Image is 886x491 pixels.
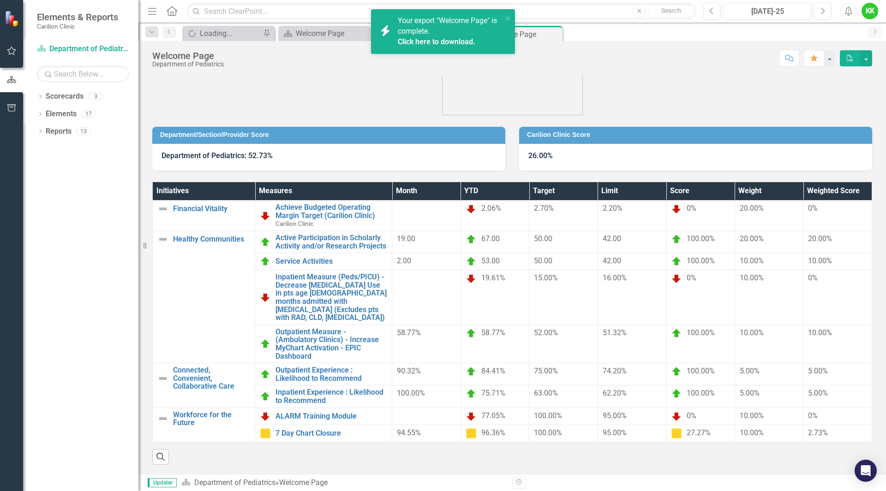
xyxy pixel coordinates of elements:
img: Below Plan [671,411,682,422]
a: Reports [46,126,72,137]
td: Double-Click to Edit Right Click for Context Menu [255,231,392,253]
button: [DATE]-25 [723,3,812,19]
td: Double-Click to Edit Right Click for Context Menu [255,363,392,385]
div: Open Intercom Messenger [855,460,877,482]
span: 5.00% [808,389,828,397]
span: 95.00% [603,428,627,437]
span: 50.00 [534,256,552,265]
span: 0% [808,204,818,213]
h3: Carilion Clinic Score [527,131,868,138]
a: Click here to download. [398,37,475,46]
td: Double-Click to Edit Right Click for Context Menu [153,201,255,231]
button: KK [862,3,878,19]
span: 100.00% [397,389,425,397]
a: Department of Pediatrics [194,478,275,487]
img: Below Plan [260,210,271,221]
input: Search Below... [37,66,129,82]
a: 7 Day Chart Closure [275,429,387,438]
div: » [181,478,505,488]
span: 5.00% [740,389,760,397]
span: Your export "Welcome Page" is complete. [398,16,500,47]
span: 53.00 [481,256,500,265]
span: 75.00% [534,367,558,375]
a: Workforce for the Future [173,411,250,427]
img: Below Plan [466,411,477,422]
img: On Target [671,256,682,267]
span: 100.00% [534,428,562,437]
img: Caution [671,428,682,439]
div: Department of Pediatrics [152,61,224,68]
span: 2.00 [397,256,411,265]
span: Search [661,7,681,14]
span: 100.00% [534,411,562,420]
div: 13 [76,127,91,135]
span: 63.00% [534,389,558,397]
small: Carilion Clinic [37,23,118,30]
td: Double-Click to Edit Right Click for Context Menu [255,325,392,363]
span: 10.00% [740,328,764,337]
span: 74.20% [603,367,627,375]
td: Double-Click to Edit Right Click for Context Menu [255,201,392,231]
img: carilion%20clinic%20logo%202.0.png [442,55,583,115]
img: Not Defined [157,413,168,424]
span: 100.00% [687,234,715,243]
a: Connected, Convenient, Collaborative Care [173,366,250,390]
span: 90.32% [397,367,421,375]
img: Below Plan [466,273,477,284]
span: 5.00% [740,367,760,375]
img: Not Defined [157,234,168,245]
span: 42.00 [603,256,621,265]
td: Double-Click to Edit Right Click for Context Menu [153,408,255,442]
span: 16.00% [603,273,627,282]
span: 100.00% [687,328,715,337]
span: 100.00% [687,367,715,375]
span: 84.41% [481,367,505,375]
img: On Target [671,366,682,377]
span: 2.20% [603,204,623,213]
span: Carilion Clinic [275,220,313,227]
a: ALARM Training Module [275,412,387,420]
span: 20.00% [808,234,832,243]
a: Scorecards [46,91,84,102]
div: [DATE]-25 [726,6,808,17]
a: Department of Pediatrics [37,44,129,54]
span: 0% [687,204,696,213]
span: 2.06% [481,204,501,213]
img: Below Plan [260,411,271,422]
span: 77.05% [481,411,505,420]
a: Financial Vitality [173,205,250,213]
button: close [505,13,511,24]
span: 10.00% [808,328,832,337]
img: On Target [466,388,477,399]
span: 19.61% [481,273,505,282]
span: 50.00 [534,234,552,243]
div: 3 [88,93,103,101]
span: 0% [808,411,818,420]
img: On Target [671,388,682,399]
span: 94.55% [397,428,421,437]
a: Elements [46,109,77,119]
img: On Target [260,256,271,267]
img: On Target [466,328,477,339]
a: Loading... [185,28,261,39]
span: 95.00% [603,411,627,420]
span: 10.00% [740,428,764,437]
img: On Target [260,237,271,248]
strong: 26.00% [528,151,553,160]
span: 42.00 [603,234,621,243]
span: 19.00 [397,234,415,243]
span: 0% [687,273,696,282]
span: 58.77% [481,328,505,337]
img: Below Plan [260,292,271,303]
img: On Target [466,366,477,377]
img: Not Defined [157,203,168,214]
td: Double-Click to Edit Right Click for Context Menu [153,363,255,408]
td: Double-Click to Edit Right Click for Context Menu [255,253,392,270]
button: Search [648,5,694,18]
span: 96.36% [481,428,505,437]
span: 20.00% [740,234,764,243]
span: 15.00% [534,273,558,282]
td: Double-Click to Edit Right Click for Context Menu [255,425,392,442]
a: Inpatient Measure (Peds/PICU) - Decrease [MEDICAL_DATA] Use in pts age [DEMOGRAPHIC_DATA] months ... [275,273,387,322]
